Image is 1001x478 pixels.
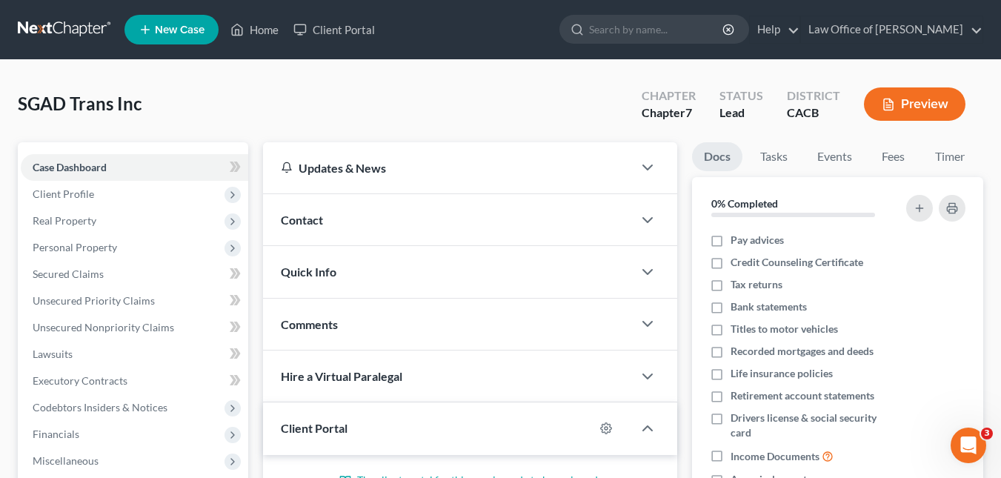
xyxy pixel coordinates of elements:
[731,388,874,403] span: Retirement account statements
[155,24,204,36] span: New Case
[33,187,94,200] span: Client Profile
[281,369,402,383] span: Hire a Virtual Paralegal
[748,142,799,171] a: Tasks
[33,161,107,173] span: Case Dashboard
[864,87,965,121] button: Preview
[731,344,874,359] span: Recorded mortgages and deeds
[33,294,155,307] span: Unsecured Priority Claims
[951,428,986,463] iframe: Intercom live chat
[589,16,725,43] input: Search by name...
[21,261,248,288] a: Secured Claims
[21,341,248,368] a: Lawsuits
[731,322,838,336] span: Titles to motor vehicles
[281,317,338,331] span: Comments
[21,368,248,394] a: Executory Contracts
[286,16,382,43] a: Client Portal
[731,411,898,440] span: Drivers license & social security card
[981,428,993,439] span: 3
[805,142,864,171] a: Events
[750,16,799,43] a: Help
[281,213,323,227] span: Contact
[731,255,863,270] span: Credit Counseling Certificate
[787,87,840,104] div: District
[923,142,977,171] a: Timer
[281,265,336,279] span: Quick Info
[33,214,96,227] span: Real Property
[719,87,763,104] div: Status
[731,299,807,314] span: Bank statements
[33,374,127,387] span: Executory Contracts
[719,104,763,122] div: Lead
[33,241,117,253] span: Personal Property
[731,233,784,248] span: Pay advices
[731,366,833,381] span: Life insurance policies
[21,314,248,341] a: Unsecured Nonpriority Claims
[281,160,615,176] div: Updates & News
[33,268,104,280] span: Secured Claims
[685,105,692,119] span: 7
[18,93,142,114] span: SGAD Trans Inc
[281,421,347,435] span: Client Portal
[731,449,819,464] span: Income Documents
[801,16,982,43] a: Law Office of [PERSON_NAME]
[711,197,778,210] strong: 0% Completed
[21,154,248,181] a: Case Dashboard
[787,104,840,122] div: CACB
[642,104,696,122] div: Chapter
[21,288,248,314] a: Unsecured Priority Claims
[33,428,79,440] span: Financials
[33,348,73,360] span: Lawsuits
[223,16,286,43] a: Home
[870,142,917,171] a: Fees
[33,454,99,467] span: Miscellaneous
[731,277,782,292] span: Tax returns
[33,401,167,414] span: Codebtors Insiders & Notices
[692,142,742,171] a: Docs
[33,321,174,333] span: Unsecured Nonpriority Claims
[642,87,696,104] div: Chapter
